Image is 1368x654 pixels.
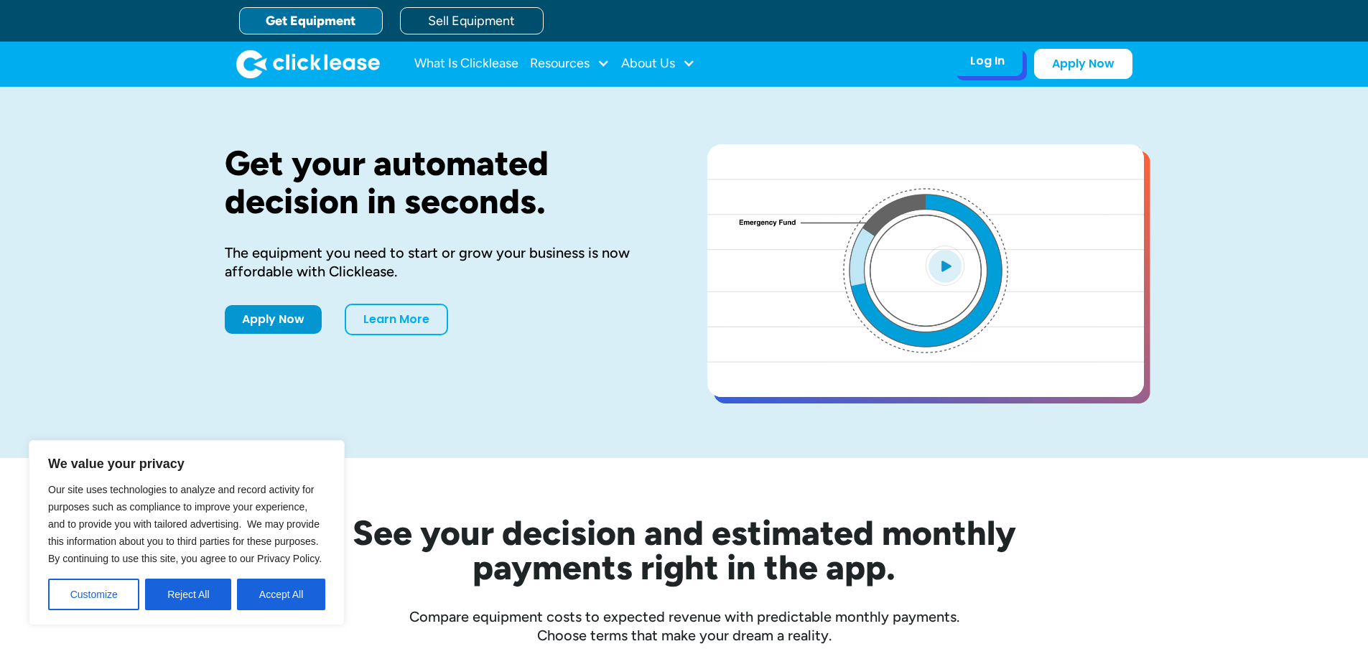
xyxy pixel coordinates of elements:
[236,50,380,78] img: Clicklease logo
[530,50,610,78] div: Resources
[29,440,345,625] div: We value your privacy
[282,515,1087,584] h2: See your decision and estimated monthly payments right in the app.
[345,304,448,335] a: Learn More
[1034,49,1132,79] a: Apply Now
[237,579,325,610] button: Accept All
[225,243,661,281] div: The equipment you need to start or grow your business is now affordable with Clicklease.
[400,7,544,34] a: Sell Equipment
[970,54,1005,68] div: Log In
[225,607,1144,645] div: Compare equipment costs to expected revenue with predictable monthly payments. Choose terms that ...
[414,50,518,78] a: What Is Clicklease
[48,579,139,610] button: Customize
[225,305,322,334] a: Apply Now
[48,484,322,564] span: Our site uses technologies to analyze and record activity for purposes such as compliance to impr...
[707,144,1144,397] a: open lightbox
[225,144,661,220] h1: Get your automated decision in seconds.
[145,579,231,610] button: Reject All
[236,50,380,78] a: home
[621,50,695,78] div: About Us
[239,7,383,34] a: Get Equipment
[48,455,325,472] p: We value your privacy
[926,246,964,286] img: Blue play button logo on a light blue circular background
